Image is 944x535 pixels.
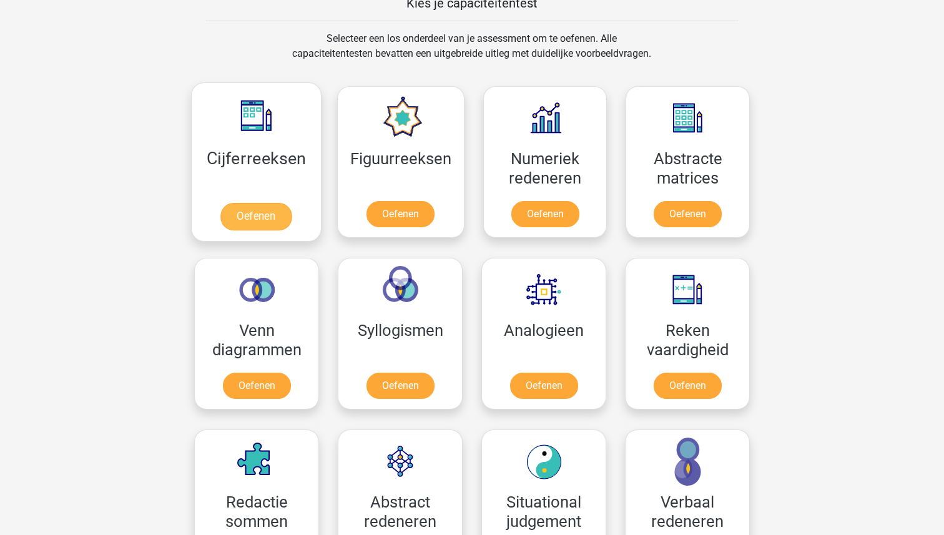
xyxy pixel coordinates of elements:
a: Oefenen [654,201,722,227]
a: Oefenen [511,201,579,227]
a: Oefenen [220,203,292,230]
a: Oefenen [366,201,435,227]
a: Oefenen [510,373,578,399]
div: Selecteer een los onderdeel van je assessment om te oefenen. Alle capaciteitentesten bevatten een... [280,31,663,76]
a: Oefenen [654,373,722,399]
a: Oefenen [223,373,291,399]
a: Oefenen [366,373,435,399]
